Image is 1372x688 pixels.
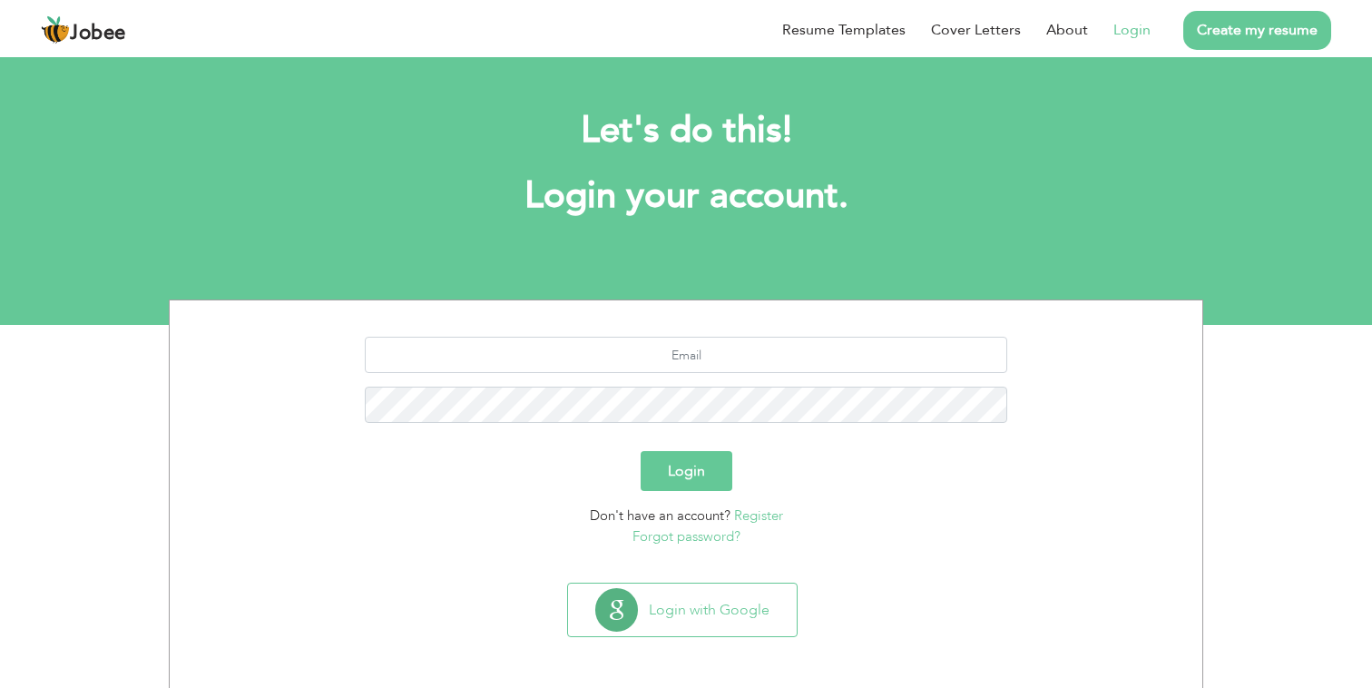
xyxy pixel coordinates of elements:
a: Jobee [41,15,126,44]
span: Don't have an account? [590,506,730,525]
a: Register [734,506,783,525]
input: Email [365,337,1008,373]
a: Resume Templates [782,19,906,41]
a: About [1046,19,1088,41]
a: Create my resume [1183,11,1331,50]
h1: Login your account. [196,172,1176,220]
a: Login [1113,19,1151,41]
button: Login with Google [568,584,797,636]
button: Login [641,451,732,491]
span: Jobee [70,24,126,44]
a: Forgot password? [632,527,740,545]
img: jobee.io [41,15,70,44]
h2: Let's do this! [196,107,1176,154]
a: Cover Letters [931,19,1021,41]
